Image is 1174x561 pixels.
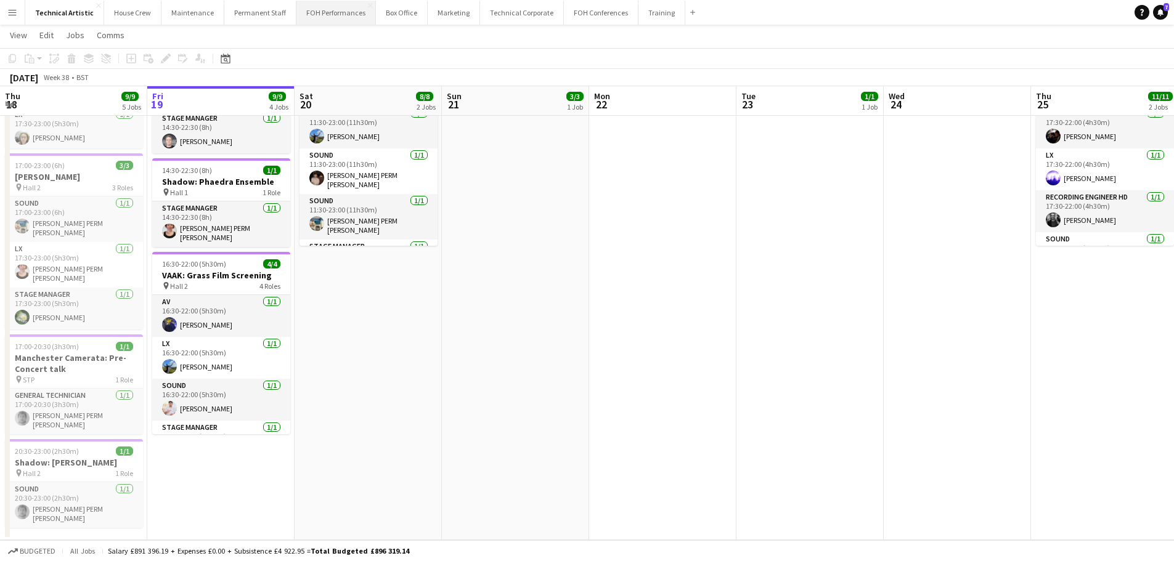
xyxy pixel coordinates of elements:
h3: Manchester Camerata: Pre-Concert talk [5,352,143,374]
span: 1/1 [861,92,878,101]
span: 24 [887,97,905,111]
button: Budgeted [6,544,57,558]
app-job-card: 17:00-23:00 (6h)3/3[PERSON_NAME] Hall 23 RolesSound1/117:00-23:00 (6h)[PERSON_NAME] PERM [PERSON_... [5,153,143,329]
div: BST [76,73,89,82]
div: 1 Job [567,102,583,111]
span: Comms [97,30,124,41]
span: 1 Role [115,375,133,384]
span: Budgeted [20,547,55,555]
span: 20:30-23:00 (2h30m) [15,446,79,456]
div: 16:30-22:00 (5h30m)4/4VAAK: Grass Film Screening Hall 24 RolesAV1/116:30-22:00 (5h30m)[PERSON_NAM... [152,252,290,434]
span: Hall 2 [23,183,41,192]
span: 17:00-23:00 (6h) [15,161,65,170]
a: 7 [1153,5,1168,20]
span: 1 Role [115,469,133,478]
div: 2 Jobs [417,102,436,111]
span: Week 38 [41,73,71,82]
app-job-card: 14:30-22:30 (8h)1/1Shadow: Phaedra Ensemble Hall 11 RoleStage Manager1/114:30-22:30 (8h)[PERSON_N... [152,158,290,247]
span: 3 Roles [112,183,133,192]
app-card-role: AV1/116:30-22:00 (5h30m)[PERSON_NAME] [152,295,290,337]
app-job-card: 17:30-22:00 (4h30m)7/7Rock and Roll Politics Hall 17 RolesCamera Operator HD1/117:30-22:00 (4h30m... [1036,63,1174,246]
app-job-card: 20:30-23:00 (2h30m)1/1Shadow: [PERSON_NAME] Hall 21 RoleSound1/120:30-23:00 (2h30m)[PERSON_NAME] ... [5,439,143,528]
app-card-role: Sound1/117:00-23:00 (6h)[PERSON_NAME] PERM [PERSON_NAME] [5,196,143,242]
button: Box Office [376,1,428,25]
app-card-role: Sound1/117:30-22:00 (4h30m) [1036,232,1174,278]
app-card-role: Sound1/120:30-23:00 (2h30m)[PERSON_NAME] PERM [PERSON_NAME] [5,482,143,528]
span: Thu [5,91,20,102]
span: Total Budgeted £896 319.14 [311,546,409,555]
app-card-role: General Technician1/117:00-20:30 (3h30m)[PERSON_NAME] PERM [PERSON_NAME] [5,389,143,434]
span: Jobs [66,30,84,41]
span: 19 [150,97,163,111]
app-job-card: 17:00-20:30 (3h30m)1/1Manchester Camerata: Pre-Concert talk STP1 RoleGeneral Technician1/117:00-2... [5,334,143,434]
button: House Crew [104,1,161,25]
span: 1/1 [116,342,133,351]
app-card-role: Stage Manager1/116:30-22:00 (5h30m) [152,421,290,462]
a: Jobs [61,27,89,43]
span: Wed [889,91,905,102]
span: Sat [300,91,313,102]
button: Permanent Staff [224,1,296,25]
app-card-role: LX1/117:30-22:00 (4h30m)[PERSON_NAME] [1036,148,1174,190]
h3: VAAK: Grass Film Screening [152,270,290,281]
span: Tue [741,91,756,102]
span: 20 [298,97,313,111]
span: 9/9 [269,92,286,101]
app-card-role: Stage Manager1/1 [300,240,438,281]
button: FOH Conferences [564,1,638,25]
span: Mon [594,91,610,102]
div: 2 Jobs [1149,102,1172,111]
span: View [10,30,27,41]
div: Salary £891 396.19 + Expenses £0.00 + Subsistence £4 922.95 = [108,546,409,555]
h3: [PERSON_NAME] [5,171,143,182]
span: 21 [445,97,462,111]
span: 14:30-22:30 (8h) [162,166,212,175]
span: 4 Roles [259,281,280,291]
div: 1 Job [862,102,878,111]
span: 17:00-20:30 (3h30m) [15,342,79,351]
button: Training [638,1,685,25]
span: 8/8 [416,92,433,101]
div: 4 Jobs [269,102,288,111]
span: Fri [152,91,163,102]
div: 5 Jobs [122,102,141,111]
app-card-role: Sound1/111:30-23:00 (11h30m)[PERSON_NAME] PERM [PERSON_NAME] [300,148,438,194]
div: [DATE] [10,71,38,84]
span: 9/9 [121,92,139,101]
a: Edit [35,27,59,43]
span: 3/3 [116,161,133,170]
app-card-role: Stage Manager1/114:30-22:30 (8h)[PERSON_NAME] [152,111,290,153]
button: Maintenance [161,1,224,25]
app-card-role: LX1/111:30-23:00 (11h30m)[PERSON_NAME] [300,107,438,148]
button: Technical Artistic [25,1,104,25]
span: Hall 2 [23,469,41,478]
span: 4/4 [263,259,280,268]
button: FOH Performances [296,1,376,25]
span: 11/11 [1148,92,1173,101]
app-card-role: Camera Operator HD1/117:30-22:00 (4h30m)[PERSON_NAME] [1036,107,1174,148]
app-card-role: Sound1/116:30-22:00 (5h30m)[PERSON_NAME] [152,379,290,421]
a: View [5,27,32,43]
h3: Shadow: [PERSON_NAME] [5,457,143,468]
a: Comms [92,27,129,43]
app-card-role: Sound1/111:30-23:00 (11h30m)[PERSON_NAME] PERM [PERSON_NAME] [300,194,438,240]
span: 3/3 [566,92,584,101]
app-job-card: 11:30-23:00 (11h30m)4/4[PERSON_NAME] Hall 14 RolesLX1/111:30-23:00 (11h30m)[PERSON_NAME]Sound1/11... [300,63,438,246]
span: 7 [1164,3,1169,11]
span: 23 [740,97,756,111]
span: 25 [1034,97,1051,111]
span: 1/1 [116,446,133,456]
span: Hall 1 [170,188,188,197]
app-card-role: Stage Manager1/117:30-23:00 (5h30m)[PERSON_NAME] [5,288,143,329]
app-card-role: Recording Engineer HD1/117:30-22:00 (4h30m)[PERSON_NAME] [1036,190,1174,232]
span: 22 [592,97,610,111]
span: 1 Role [263,188,280,197]
span: 16:30-22:00 (5h30m) [162,259,226,268]
span: 1/1 [263,166,280,175]
span: STP [23,375,35,384]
